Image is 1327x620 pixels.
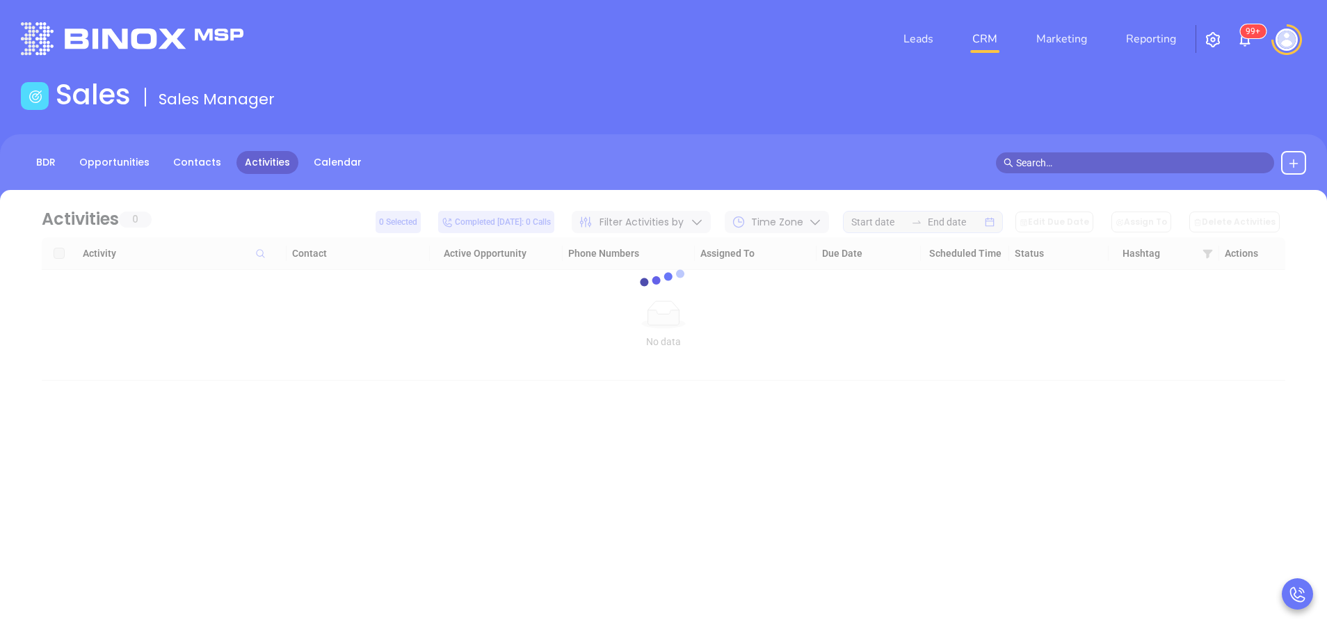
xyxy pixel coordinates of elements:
[1237,31,1253,48] img: iconNotification
[56,78,131,111] h1: Sales
[967,25,1003,53] a: CRM
[1016,155,1266,170] input: Search…
[21,22,243,55] img: logo
[1004,158,1013,168] span: search
[305,151,370,174] a: Calendar
[1240,24,1266,38] sup: 100
[1031,25,1093,53] a: Marketing
[236,151,298,174] a: Activities
[1205,31,1221,48] img: iconSetting
[28,151,64,174] a: BDR
[71,151,158,174] a: Opportunities
[159,88,275,110] span: Sales Manager
[898,25,939,53] a: Leads
[1120,25,1182,53] a: Reporting
[165,151,230,174] a: Contacts
[1276,29,1298,51] img: user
